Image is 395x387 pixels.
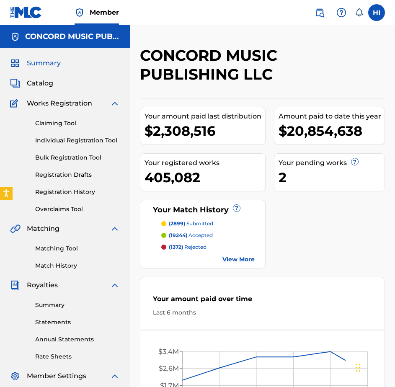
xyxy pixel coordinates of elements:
a: Bulk Registration Tool [35,153,120,162]
div: $2,308,516 [145,121,265,140]
div: Amount paid to date this year [279,111,385,121]
span: Summary [27,58,61,68]
a: Match History [35,261,120,270]
span: ? [351,158,358,165]
img: MLC Logo [10,6,42,18]
a: Individual Registration Tool [35,136,120,145]
div: 2 [279,168,385,187]
a: Matching Tool [35,244,120,253]
a: Public Search [311,4,328,21]
div: Last 6 months [153,308,372,317]
p: submitted [169,220,213,227]
span: Matching [27,224,59,234]
div: Your amount paid last distribution [145,111,265,121]
img: Royalties [10,280,20,290]
span: (19244) [169,232,187,238]
div: User Menu [368,4,385,21]
img: expand [110,280,120,290]
div: Drag [356,355,361,380]
tspan: $3.4M [158,348,179,356]
div: Your amount paid over time [153,294,372,308]
div: 405,082 [145,168,265,187]
a: Statements [35,318,120,327]
img: Matching [10,224,21,234]
span: Member Settings [27,371,86,381]
a: SummarySummary [10,58,61,68]
div: $20,854,638 [279,121,385,140]
img: expand [110,371,120,381]
img: expand [110,98,120,108]
div: Help [333,4,350,21]
img: Works Registration [10,98,21,108]
h5: CONCORD MUSIC PUBLISHING LLC [25,32,120,41]
img: search [315,8,325,18]
a: Registration History [35,188,120,196]
span: (2899) [169,220,185,227]
a: Rate Sheets [35,352,120,361]
iframe: Chat Widget [353,347,395,387]
span: (1372) [169,244,183,250]
p: accepted [169,232,213,239]
div: Your registered works [145,158,265,168]
a: Registration Drafts [35,170,120,179]
a: View More [222,255,255,264]
a: Annual Statements [35,335,120,344]
span: Works Registration [27,98,92,108]
div: Your pending works [279,158,385,168]
span: Catalog [27,78,53,88]
tspan: $2.6M [159,364,179,372]
div: Your Match History [151,204,255,216]
h2: CONCORD MUSIC PUBLISHING LLC [140,46,328,84]
img: help [336,8,346,18]
span: Royalties [27,280,58,290]
a: Overclaims Tool [35,205,120,214]
a: Claiming Tool [35,119,120,128]
img: expand [110,224,120,234]
img: Top Rightsholder [75,8,85,18]
img: Catalog [10,78,20,88]
a: CatalogCatalog [10,78,53,88]
a: (2899) submitted [161,220,255,227]
div: Notifications [355,8,363,17]
img: Summary [10,58,20,68]
img: Accounts [10,32,20,42]
a: (19244) accepted [161,232,255,239]
p: rejected [169,243,207,251]
span: ? [233,205,240,212]
a: Summary [35,301,120,310]
a: (1372) rejected [161,243,255,251]
img: Member Settings [10,371,20,381]
span: Member [90,8,119,17]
